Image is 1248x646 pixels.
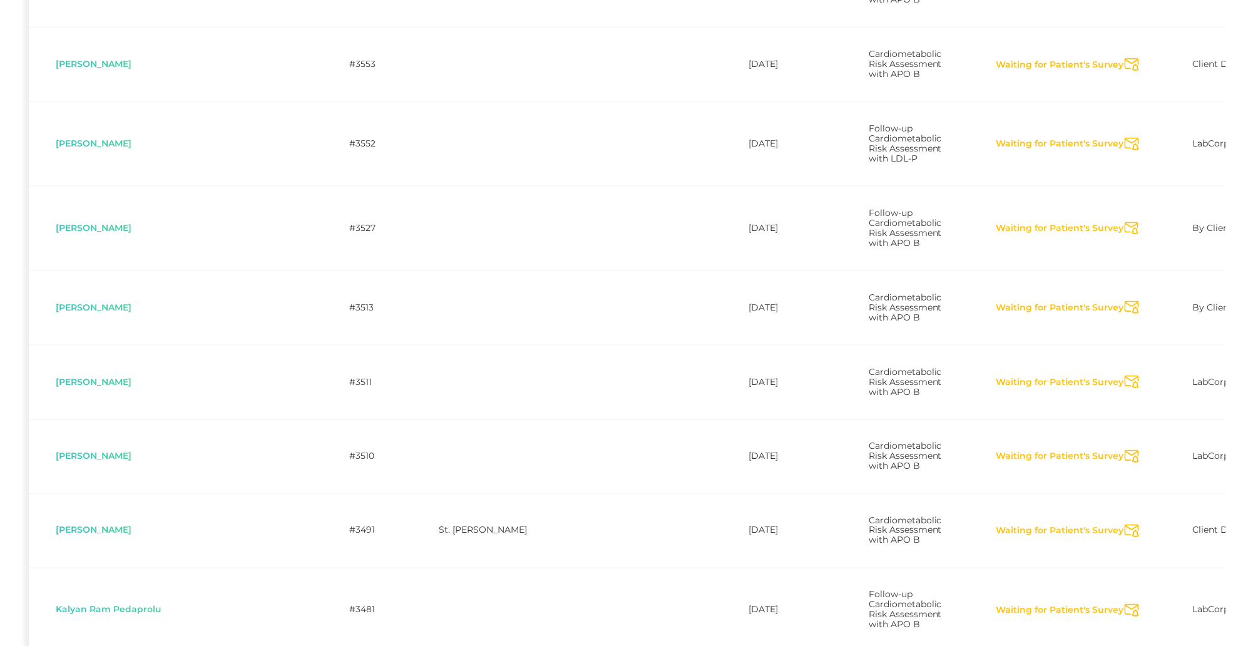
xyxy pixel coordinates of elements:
[722,27,842,101] td: [DATE]
[869,441,942,472] span: Cardiometabolic Risk Assessment with APO B
[56,604,161,615] span: Kalyan Ram Pedaprolu
[869,48,942,79] span: Cardiometabolic Risk Assessment with APO B
[722,270,842,345] td: [DATE]
[1193,222,1233,233] span: By Client
[996,59,1125,71] button: Waiting for Patient's Survey
[1125,604,1139,617] svg: Send Notification
[1125,450,1139,463] svg: Send Notification
[996,525,1125,538] button: Waiting for Patient's Survey
[1193,302,1233,313] span: By Client
[56,58,131,69] span: [PERSON_NAME]
[1125,222,1139,235] svg: Send Notification
[869,366,942,397] span: Cardiometabolic Risk Assessment with APO B
[56,222,131,233] span: [PERSON_NAME]
[322,27,412,101] td: #3553
[56,138,131,149] span: [PERSON_NAME]
[996,138,1125,150] button: Waiting for Patient's Survey
[1193,58,1244,69] span: Client Draw
[869,123,942,164] span: Follow-up Cardiometabolic Risk Assessment with LDL-P
[722,419,842,494] td: [DATE]
[722,345,842,419] td: [DATE]
[996,302,1125,314] button: Waiting for Patient's Survey
[869,515,942,546] span: Cardiometabolic Risk Assessment with APO B
[56,376,131,387] span: [PERSON_NAME]
[56,525,131,536] span: [PERSON_NAME]
[412,494,588,568] td: St. [PERSON_NAME]
[869,589,942,630] span: Follow-up Cardiometabolic Risk Assessment with APO B
[722,101,842,186] td: [DATE]
[1125,138,1139,151] svg: Send Notification
[1125,376,1139,389] svg: Send Notification
[722,186,842,270] td: [DATE]
[322,345,412,419] td: #3511
[1125,58,1139,71] svg: Send Notification
[996,451,1125,463] button: Waiting for Patient's Survey
[996,222,1125,235] button: Waiting for Patient's Survey
[322,101,412,186] td: #3552
[56,302,131,313] span: [PERSON_NAME]
[996,376,1125,389] button: Waiting for Patient's Survey
[322,494,412,568] td: #3491
[322,419,412,494] td: #3510
[56,451,131,462] span: [PERSON_NAME]
[322,270,412,345] td: #3513
[1193,525,1244,536] span: Client Draw
[322,186,412,270] td: #3527
[1125,525,1139,538] svg: Send Notification
[869,207,942,249] span: Follow-up Cardiometabolic Risk Assessment with APO B
[1125,301,1139,314] svg: Send Notification
[722,494,842,568] td: [DATE]
[869,292,942,323] span: Cardiometabolic Risk Assessment with APO B
[996,605,1125,617] button: Waiting for Patient's Survey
